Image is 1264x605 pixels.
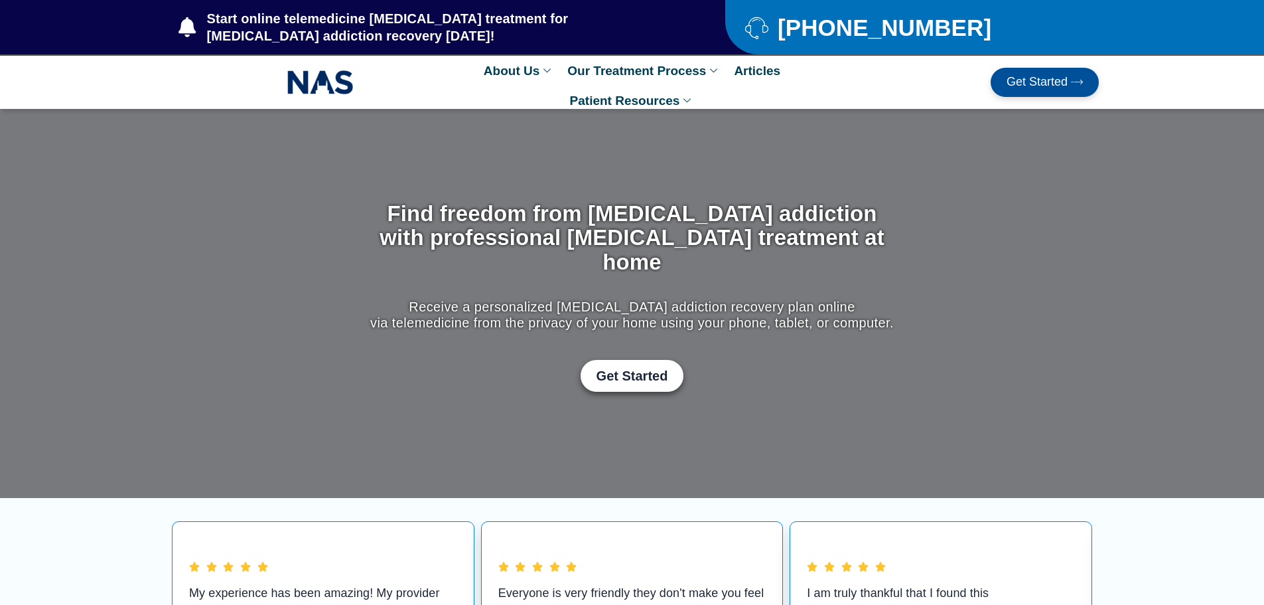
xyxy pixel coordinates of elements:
span: Start online telemedicine [MEDICAL_DATA] treatment for [MEDICAL_DATA] addiction recovery [DATE]! [204,10,673,44]
div: Get Started with Suboxone Treatment by filling-out this new patient packet form [367,360,897,392]
a: Our Treatment Process [561,56,727,86]
p: Receive a personalized [MEDICAL_DATA] addiction recovery plan online via telemedicine from the pr... [367,299,897,331]
a: Get Started [581,360,684,392]
a: [PHONE_NUMBER] [745,16,1066,39]
span: [PHONE_NUMBER] [774,19,991,36]
span: Get Started [597,368,668,384]
h1: Find freedom from [MEDICAL_DATA] addiction with professional [MEDICAL_DATA] treatment at home [367,202,897,274]
span: Get Started [1007,76,1068,89]
a: Start online telemedicine [MEDICAL_DATA] treatment for [MEDICAL_DATA] addiction recovery [DATE]! [178,10,672,44]
a: About Us [477,56,561,86]
a: Get Started [991,68,1099,97]
img: NAS_email_signature-removebg-preview.png [287,67,354,98]
a: Articles [727,56,787,86]
a: Patient Resources [563,86,701,116]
